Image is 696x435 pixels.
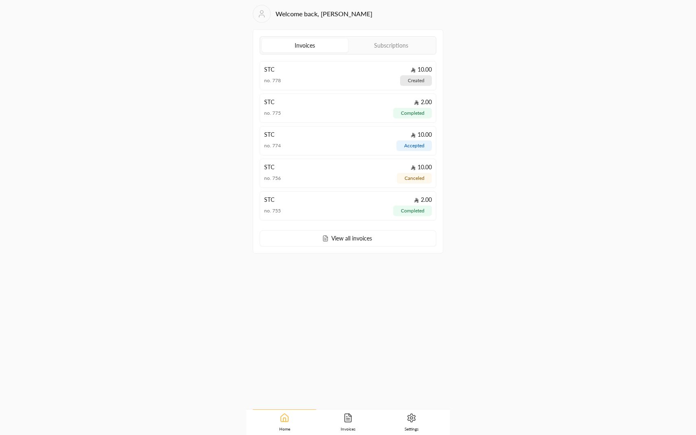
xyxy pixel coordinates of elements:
p: 10.00 [411,163,432,171]
span: completed [401,110,425,116]
span: no. 778 [264,77,281,84]
p: STC [264,196,274,204]
span: no. 756 [264,175,281,181]
a: View all invoices [260,230,436,247]
span: no. 775 [264,110,281,116]
p: 10.00 [411,131,432,139]
a: Invoices [316,410,380,435]
p: STC [264,131,274,139]
a: Subscriptions [348,39,434,52]
a: STC 10.00 no. 756canceled [260,159,436,188]
span: accepted [404,143,425,148]
span: no. 755 [264,208,281,214]
span: canceled [405,175,425,181]
a: STC 2.00 no. 755completed [260,191,436,221]
span: completed [401,208,425,213]
p: View all invoices [331,234,372,243]
a: STC 10.00 no. 774accepted [260,126,436,155]
p: STC [264,66,274,74]
a: Home [253,409,316,435]
p: 10.00 [411,66,432,74]
p: STC [264,163,274,171]
a: Settings [380,410,443,435]
a: STC 10.00 no. 778created [260,61,436,90]
a: STC 2.00 no. 775completed [260,94,436,123]
span: Home [279,426,290,432]
span: Invoices [341,426,355,432]
p: 2.00 [414,98,432,106]
h2: Welcome back, [PERSON_NAME] [276,9,372,19]
p: STC [264,98,274,106]
span: created [408,78,425,83]
span: no. 774 [264,142,281,149]
p: 2.00 [414,196,432,204]
span: Settings [405,426,418,432]
a: Invoices [262,38,348,52]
